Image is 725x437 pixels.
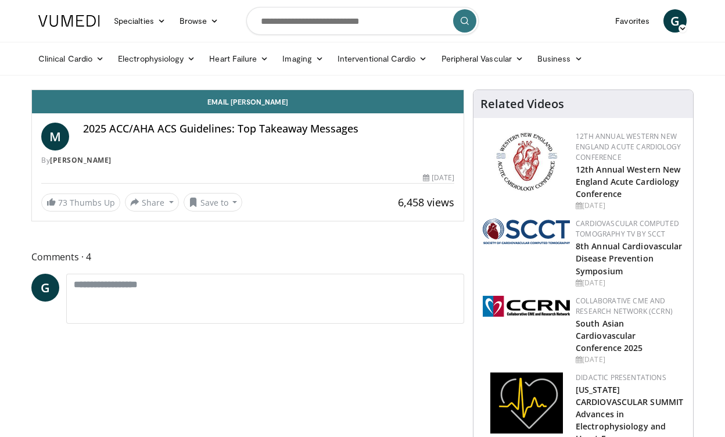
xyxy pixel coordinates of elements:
a: 73 Thumbs Up [41,194,120,212]
a: Browse [173,9,226,33]
div: [DATE] [576,354,684,365]
input: Search topics, interventions [246,7,479,35]
img: 1860aa7a-ba06-47e3-81a4-3dc728c2b4cf.png.150x105_q85_autocrop_double_scale_upscale_version-0.2.png [490,372,563,434]
div: Didactic Presentations [576,372,684,383]
span: Comments 4 [31,249,464,264]
img: VuMedi Logo [38,15,100,27]
img: 51a70120-4f25-49cc-93a4-67582377e75f.png.150x105_q85_autocrop_double_scale_upscale_version-0.2.png [483,218,570,244]
div: [DATE] [576,278,684,288]
a: 12th Annual Western New England Acute Cardiology Conference [576,164,680,199]
a: Imaging [275,47,331,70]
h4: 2025 ACC/AHA ACS Guidelines: Top Takeaway Messages [83,123,454,135]
button: Share [125,193,179,212]
a: 12th Annual Western New England Acute Cardiology Conference [576,131,681,162]
a: Collaborative CME and Research Network (CCRN) [576,296,673,316]
a: Cardiovascular Computed Tomography TV by SCCT [576,218,679,239]
h4: Related Videos [480,97,564,111]
a: Interventional Cardio [331,47,435,70]
span: 73 [58,197,67,208]
div: By [41,155,454,166]
a: M [41,123,69,151]
span: 6,458 views [398,195,454,209]
img: a04ee3ba-8487-4636-b0fb-5e8d268f3737.png.150x105_q85_autocrop_double_scale_upscale_version-0.2.png [483,296,570,317]
a: Favorites [608,9,656,33]
div: [DATE] [423,173,454,183]
a: 8th Annual Cardiovascular Disease Prevention Symposium [576,241,683,276]
a: G [31,274,59,302]
img: 0954f259-7907-4053-a817-32a96463ecc8.png.150x105_q85_autocrop_double_scale_upscale_version-0.2.png [494,131,559,192]
a: Electrophysiology [111,47,202,70]
a: Heart Failure [202,47,275,70]
a: South Asian Cardiovascular Conference 2025 [576,318,643,353]
a: G [663,9,687,33]
a: Business [530,47,590,70]
a: [PERSON_NAME] [50,155,112,165]
div: [DATE] [576,200,684,211]
button: Save to [184,193,243,212]
a: Peripheral Vascular [435,47,530,70]
a: Clinical Cardio [31,47,111,70]
a: Specialties [107,9,173,33]
a: Email [PERSON_NAME] [32,90,464,113]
